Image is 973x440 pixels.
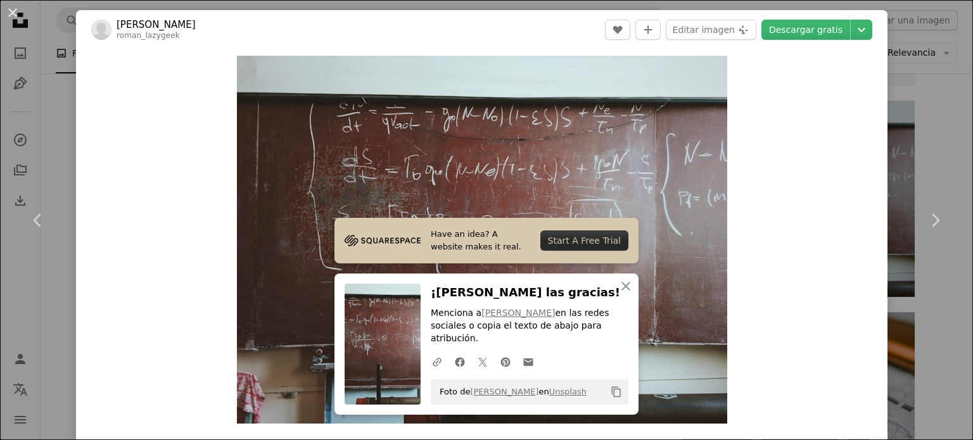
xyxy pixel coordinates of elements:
[851,20,872,40] button: Elegir el tamaño de descarga
[237,56,727,424] img: ecuaciones escritas en una tabla de madera marrón
[540,230,628,251] div: Start A Free Trial
[761,20,850,40] a: Descargar gratis
[494,349,517,374] a: Comparte en Pinterest
[237,56,727,424] button: Ampliar en esta imagen
[470,387,538,396] a: [PERSON_NAME]
[471,349,494,374] a: Comparte en Twitter
[91,20,111,40] img: Ve al perfil de Roman Mager
[605,20,630,40] button: Me gusta
[666,20,756,40] button: Editar imagen
[481,308,555,318] a: [PERSON_NAME]
[448,349,471,374] a: Comparte en Facebook
[433,382,587,402] span: Foto de en
[117,18,196,31] a: [PERSON_NAME]
[431,284,628,302] h3: ¡[PERSON_NAME] las gracias!
[431,228,530,253] span: Have an idea? A website makes it real.
[345,231,421,250] img: file-1705255347840-230a6ab5bca9image
[897,160,973,281] a: Siguiente
[431,307,628,345] p: Menciona a en las redes sociales o copia el texto de abajo para atribución.
[549,387,587,396] a: Unsplash
[606,381,627,403] button: Copiar al portapapeles
[334,218,639,263] a: Have an idea? A website makes it real.Start A Free Trial
[635,20,661,40] button: Añade a la colección
[517,349,540,374] a: Comparte por correo electrónico
[117,31,180,40] a: roman_lazygeek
